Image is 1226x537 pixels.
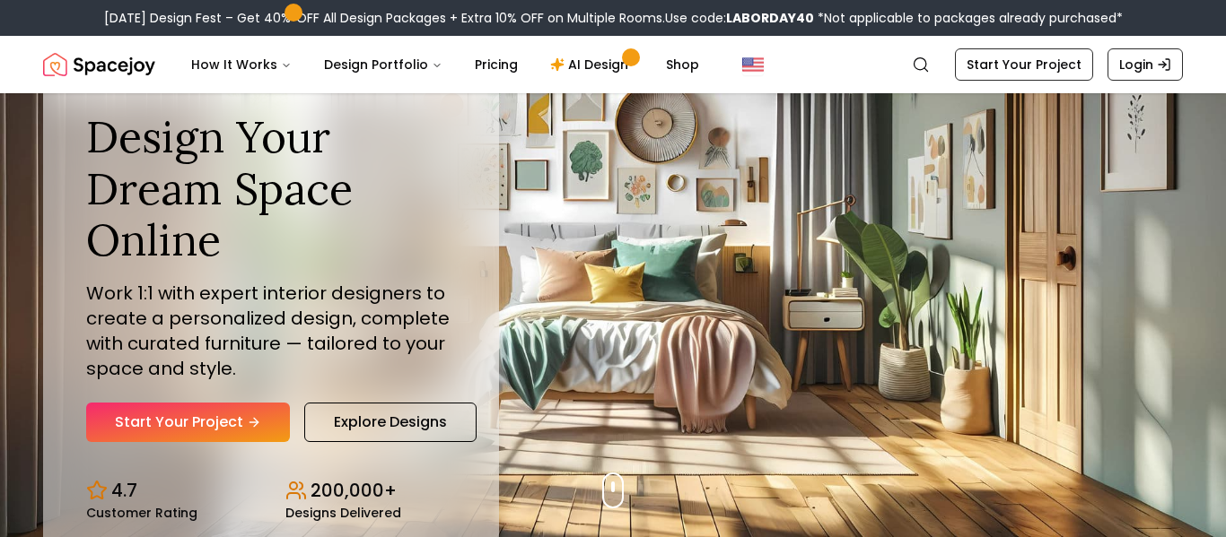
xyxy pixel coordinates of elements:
span: Use code: [665,9,814,27]
h1: Design Your Dream Space Online [86,111,456,266]
div: Design stats [86,463,456,519]
div: [DATE] Design Fest – Get 40% OFF All Design Packages + Extra 10% OFF on Multiple Rooms. [104,9,1123,27]
a: Login [1108,48,1183,81]
img: Spacejoy Logo [43,47,155,82]
a: Shop [652,47,714,82]
small: Designs Delivered [285,507,401,519]
img: United States [742,54,764,75]
p: 200,000+ [311,478,397,503]
button: How It Works [177,47,306,82]
nav: Main [177,47,714,82]
a: AI Design [536,47,648,82]
a: Spacejoy [43,47,155,82]
a: Explore Designs [304,403,477,442]
b: LABORDAY40 [726,9,814,27]
a: Start Your Project [86,403,290,442]
p: Work 1:1 with expert interior designers to create a personalized design, complete with curated fu... [86,281,456,381]
p: 4.7 [111,478,137,503]
span: *Not applicable to packages already purchased* [814,9,1123,27]
a: Pricing [460,47,532,82]
nav: Global [43,36,1183,93]
small: Customer Rating [86,507,197,519]
a: Start Your Project [955,48,1093,81]
button: Design Portfolio [310,47,457,82]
